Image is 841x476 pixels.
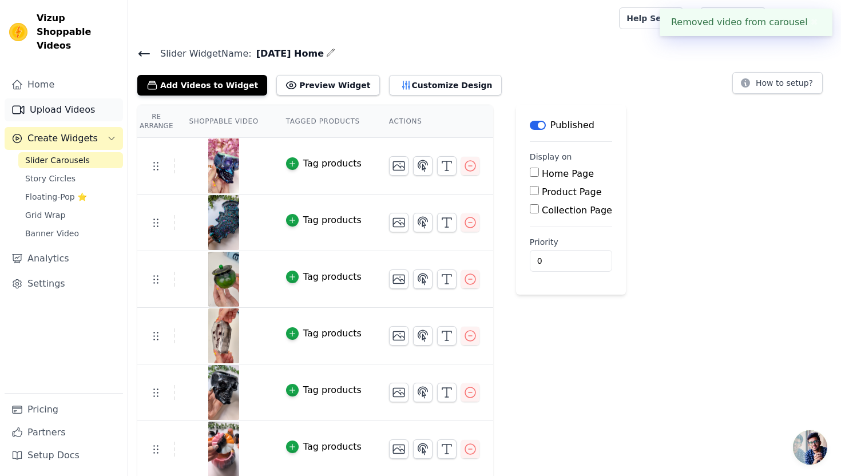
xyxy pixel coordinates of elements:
[5,73,123,96] a: Home
[37,11,118,53] span: Vizup Shoppable Videos
[18,225,123,241] a: Banner Video
[25,228,79,239] span: Banner Video
[208,252,240,307] img: tn-9a8978cc49bb45bd9da896e829ba6451.png
[5,272,123,295] a: Settings
[389,326,408,346] button: Change Thumbnail
[18,152,123,168] a: Slider Carousels
[732,80,823,91] a: How to setup?
[5,444,123,467] a: Setup Docs
[700,7,765,29] a: Book Demo
[375,105,493,138] th: Actions
[272,105,375,138] th: Tagged Products
[542,168,594,179] label: Home Page
[542,187,602,197] label: Product Page
[25,154,90,166] span: Slider Carousels
[25,191,87,203] span: Floating-Pop ⭐
[530,151,572,162] legend: Display on
[252,47,324,61] span: [DATE] Home
[303,440,362,454] div: Tag products
[18,207,123,223] a: Grid Wrap
[775,8,832,29] button: M Mouldd
[326,46,335,61] div: Edit Name
[793,430,827,465] div: Open chat
[619,7,684,29] a: Help Setup
[5,247,123,270] a: Analytics
[389,156,408,176] button: Change Thumbnail
[794,8,832,29] p: Mouldd
[276,75,379,96] button: Preview Widget
[550,118,594,132] p: Published
[137,105,175,138] th: Re Arrange
[5,421,123,444] a: Partners
[303,383,362,397] div: Tag products
[286,157,362,170] button: Tag products
[208,195,240,250] img: tn-c811f835c54b48c6abb23b7eac3a1004.png
[303,157,362,170] div: Tag products
[208,138,240,193] img: tn-36a299dbb4994fd0aafcc7ee44d67f85.png
[175,105,272,138] th: Shoppable Video
[18,189,123,205] a: Floating-Pop ⭐
[808,15,821,29] button: Close
[660,9,832,36] div: Removed video from carousel
[18,170,123,187] a: Story Circles
[303,213,362,227] div: Tag products
[25,173,76,184] span: Story Circles
[389,383,408,402] button: Change Thumbnail
[208,365,240,420] img: tn-0913803e40a74ca88be0701bde2200ce.png
[389,269,408,289] button: Change Thumbnail
[303,270,362,284] div: Tag products
[286,213,362,227] button: Tag products
[25,209,65,221] span: Grid Wrap
[530,236,612,248] label: Priority
[732,72,823,94] button: How to setup?
[286,383,362,397] button: Tag products
[303,327,362,340] div: Tag products
[137,75,267,96] button: Add Videos to Widget
[5,127,123,150] button: Create Widgets
[389,213,408,232] button: Change Thumbnail
[151,47,252,61] span: Slider Widget Name:
[9,23,27,41] img: Vizup
[542,205,612,216] label: Collection Page
[389,75,502,96] button: Customize Design
[27,132,98,145] span: Create Widgets
[5,98,123,121] a: Upload Videos
[286,270,362,284] button: Tag products
[208,308,240,363] img: tn-e9367111f5a743a9a75ff46089228c7f.png
[389,439,408,459] button: Change Thumbnail
[286,327,362,340] button: Tag products
[286,440,362,454] button: Tag products
[5,398,123,421] a: Pricing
